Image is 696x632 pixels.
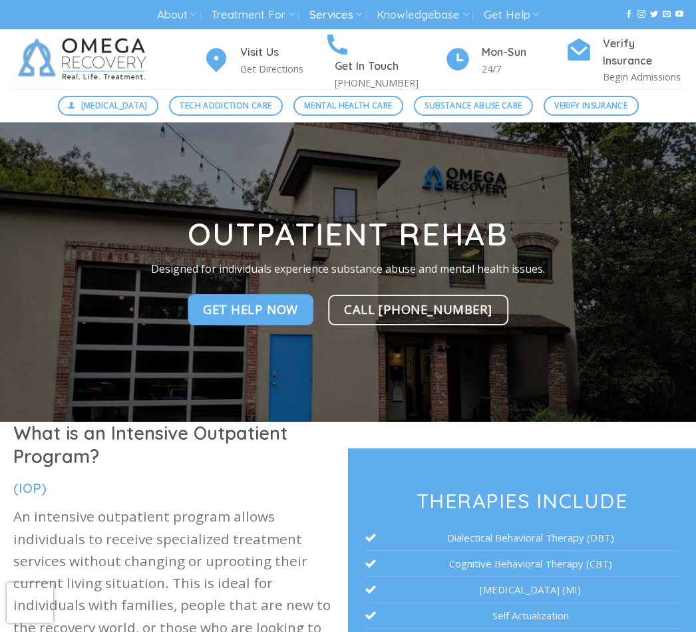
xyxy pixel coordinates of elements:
span: [MEDICAL_DATA] [81,99,148,112]
a: Get Help NOw [188,295,313,325]
span: Call [PHONE_NUMBER] [344,299,492,319]
h4: Mon-Sun [482,44,566,61]
a: Follow on YouTube [675,10,683,19]
h4: Get In Touch [335,58,445,75]
h4: Verify Insurance [603,35,687,70]
p: Get Directions [240,61,324,77]
strong: Outpatient Rehab [188,215,508,253]
p: [PHONE_NUMBER] [335,75,445,90]
a: Verify Insurance [544,96,639,116]
p: Begin Admissions [603,69,687,84]
h1: What is an Intensive Outpatient Program? [13,422,335,469]
a: Services [309,3,362,27]
h3: Therapies Include [365,491,679,511]
li: [MEDICAL_DATA] (MI) [365,577,679,603]
a: Knowledgebase [377,3,468,27]
a: Follow on Facebook [625,10,633,19]
a: Verify Insurance Begin Admissions [566,35,687,85]
a: Send us an email [663,10,671,19]
li: Dialectical Behavioral Therapy (DBT) [365,525,679,551]
a: Visit Us Get Directions [203,44,324,77]
span: Get Help NOw [203,300,298,319]
span: (IOP) [13,480,47,496]
a: Mental Health Care [293,96,403,116]
h4: Visit Us [240,44,324,61]
a: Call [PHONE_NUMBER] [328,295,508,325]
a: Tech Addiction Care [169,96,283,116]
a: About [157,3,196,27]
a: Treatment For [211,3,294,27]
span: Substance Abuse Care [425,99,522,112]
span: Mental Health Care [304,99,392,112]
span: Verify Insurance [554,99,627,112]
p: 24/7 [482,61,566,77]
p: Designed for individuals experience substance abuse and mental health issues. [139,261,557,278]
span: Tech Addiction Care [180,99,271,112]
a: Substance Abuse Care [414,96,533,116]
a: [MEDICAL_DATA] [58,96,159,116]
a: Follow on Instagram [637,10,645,19]
a: Get In Touch [PHONE_NUMBER] [324,29,445,90]
img: Omega Recovery [10,29,160,89]
a: Follow on Twitter [650,10,658,19]
li: Self Actualization [365,603,679,629]
li: Cognitive Behavioral Therapy (CBT) [365,551,679,577]
a: Get Help [484,3,539,27]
